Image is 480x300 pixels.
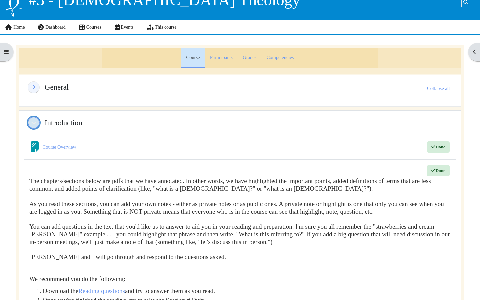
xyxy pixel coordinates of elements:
[43,286,451,296] li: Download the and try to answer them as you read.
[43,144,76,150] a: Course Overview
[78,287,125,294] a: Reading questions
[31,20,72,34] a: Dashboard
[427,141,450,153] button: Course Overview is marked as done. Press to undo.
[45,25,66,30] span: Dashboard
[86,25,101,30] span: Courses
[45,118,82,127] a: Introduction
[121,25,134,30] span: Events
[13,25,25,30] span: Home
[28,81,40,93] a: General
[108,20,140,34] a: Events
[155,25,177,30] span: This course
[261,48,299,68] a: Competencies
[238,48,261,68] a: Grades
[28,82,39,93] span: Expand
[427,165,450,176] button: The chapters/sections below are pdfs that we have ... is marked as done. Press to undo.
[28,117,40,129] a: Introduction
[205,48,238,68] a: Participants
[427,84,450,93] a: Collapse all
[29,177,451,261] h5: The chapters/sections below are pdfs that we have annotated. In other words, we have highlighted ...
[45,83,69,92] a: General
[72,20,108,34] a: Courses
[5,20,176,34] nav: Site links
[181,48,205,68] a: Course
[28,118,39,128] span: Collapse
[140,20,183,34] a: This course
[29,275,451,283] h5: We recommend you do the following:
